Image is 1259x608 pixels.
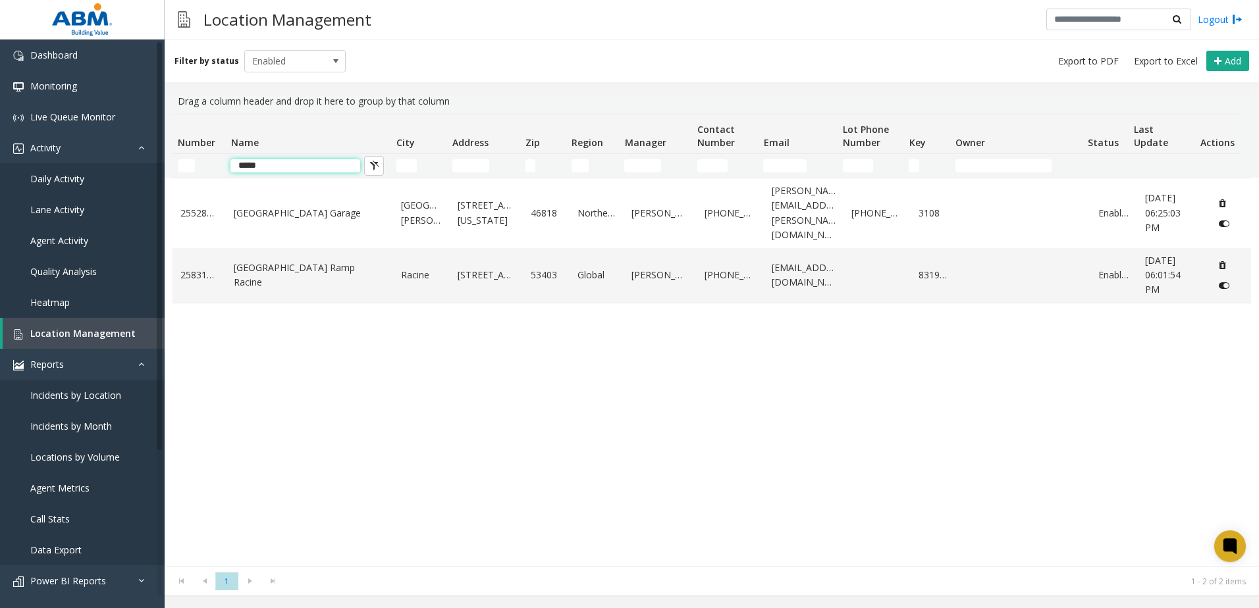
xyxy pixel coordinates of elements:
td: Status Filter [1083,154,1129,178]
input: City Filter [396,159,417,172]
span: Zip [525,136,540,149]
button: Add [1206,51,1249,72]
input: Name Filter [230,159,360,172]
td: Contact Number Filter [692,154,758,178]
span: [DATE] 06:01:54 PM [1145,254,1181,296]
button: Clear [364,156,384,176]
button: Export to PDF [1053,52,1124,70]
img: 'icon' [13,82,24,92]
td: Name Filter [225,154,390,178]
span: Manager [625,136,666,149]
td: Region Filter [566,154,619,178]
a: Enabled [1098,268,1129,282]
td: Last Update Filter [1129,154,1194,178]
a: [PERSON_NAME] [631,206,689,220]
span: Lot Phone Number [843,123,889,149]
td: Actions Filter [1195,154,1241,178]
td: Zip Filter [520,154,566,178]
a: 831941 [919,268,950,282]
input: Address Filter [452,159,489,172]
a: [GEOGRAPHIC_DATA] Garage [234,206,385,220]
span: Incidents by Month [30,420,112,432]
img: 'icon' [13,360,24,370]
a: Enabled [1098,206,1129,220]
a: [PERSON_NAME] [631,268,689,282]
td: City Filter [391,154,447,178]
input: Owner Filter [955,159,1052,172]
span: Add [1225,55,1241,67]
a: [STREET_ADDRESS] [458,268,516,282]
img: 'icon' [13,329,24,340]
span: Page 1 [215,572,238,590]
a: [PHONE_NUMBER] [705,268,755,282]
a: 25528458 [180,206,218,220]
span: Lane Activity [30,203,84,216]
span: Key [909,136,926,149]
a: Northeast [577,206,615,220]
div: Drag a column header and drop it here to group by that column [173,89,1251,114]
span: Enabled [245,51,325,72]
span: Power BI Reports [30,574,106,587]
span: Owner [955,136,985,149]
td: Number Filter [173,154,225,178]
img: logout [1232,13,1243,26]
button: Delete [1212,192,1233,213]
img: 'icon' [13,113,24,123]
span: Agent Activity [30,234,88,247]
a: [STREET_ADDRESS][US_STATE] [458,198,516,228]
span: Activity [30,141,61,154]
button: Disable [1212,213,1237,234]
span: Data Export [30,544,82,556]
a: Location Management [3,318,165,349]
span: Region [572,136,603,149]
a: 25831941 [180,268,218,282]
span: Quality Analysis [30,265,97,278]
label: Filter by status [174,55,239,67]
span: Number [178,136,215,149]
input: Contact Number Filter [697,159,728,172]
input: Region Filter [572,159,589,172]
span: Daily Activity [30,172,84,185]
input: Zip Filter [525,159,536,172]
span: Monitoring [30,80,77,92]
span: Dashboard [30,49,78,61]
div: Data table [165,114,1259,566]
td: Email Filter [758,154,838,178]
span: Last Update [1134,123,1168,149]
td: Manager Filter [619,154,692,178]
span: [DATE] 06:25:03 PM [1145,191,1181,234]
a: Racine [401,268,442,282]
td: Lot Phone Number Filter [838,154,903,178]
a: [DATE] 06:25:03 PM [1145,191,1196,235]
input: Key Filter [909,159,919,172]
a: Logout [1198,13,1243,26]
td: Address Filter [447,154,520,178]
input: Lot Phone Number Filter [843,159,873,172]
img: 'icon' [13,51,24,61]
span: Location Management [30,327,136,340]
a: [PHONE_NUMBER] [705,206,755,220]
span: Incidents by Location [30,389,121,401]
td: Owner Filter [950,154,1083,178]
span: Contact Number [697,123,735,149]
input: Manager Filter [624,159,661,172]
th: Actions [1195,114,1241,154]
button: Delete [1212,255,1233,276]
span: Call Stats [30,513,70,525]
h3: Location Management [197,3,378,36]
span: Name [231,136,259,149]
span: Email [764,136,790,149]
span: Agent Metrics [30,482,90,494]
button: Disable [1212,275,1237,296]
span: Locations by Volume [30,451,120,463]
input: Number Filter [178,159,195,172]
a: [EMAIL_ADDRESS][DOMAIN_NAME] [772,261,836,290]
span: Live Queue Monitor [30,111,115,123]
input: Email Filter [763,159,807,172]
a: 53403 [531,268,562,282]
a: 46818 [531,206,562,220]
th: Status [1083,114,1129,154]
span: Export to PDF [1058,55,1119,68]
a: [DATE] 06:01:54 PM [1145,253,1196,297]
button: Export to Excel [1129,52,1203,70]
